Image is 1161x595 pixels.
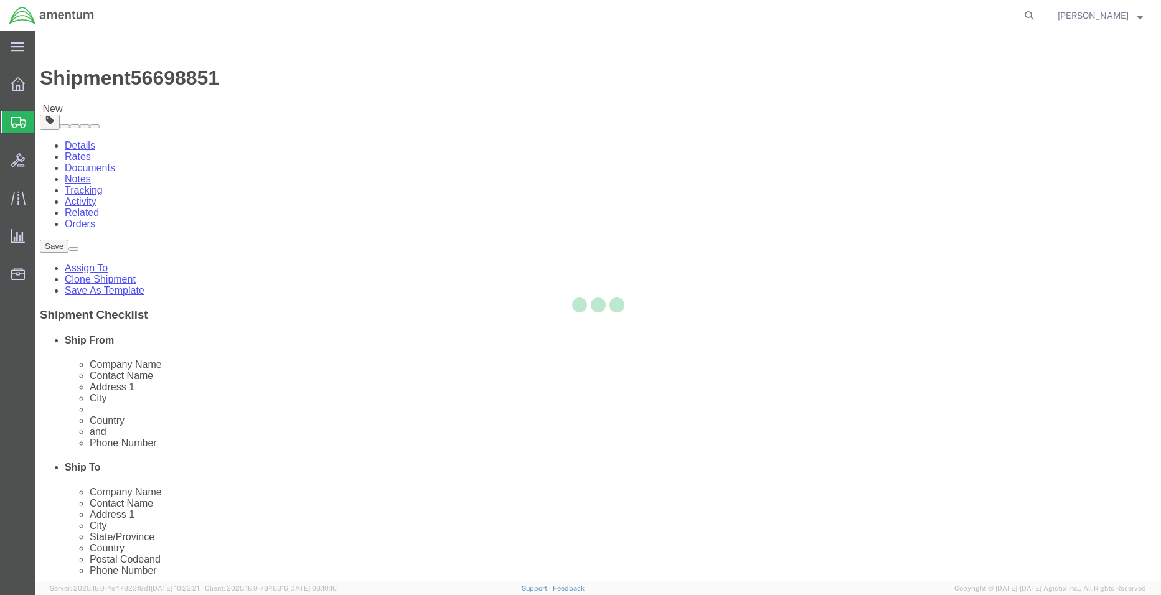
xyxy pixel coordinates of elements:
span: [DATE] 08:10:16 [288,584,337,592]
button: [PERSON_NAME] [1057,8,1144,23]
span: Client: 2025.18.0-7346316 [205,584,337,592]
span: Server: 2025.18.0-4e47823f9d1 [50,584,199,592]
span: Copyright © [DATE]-[DATE] Agistix Inc., All Rights Reserved [954,583,1146,594]
span: [DATE] 10:23:21 [151,584,199,592]
span: Eddie Gonzalez [1058,9,1129,22]
img: logo [9,6,95,25]
a: Support [522,584,553,592]
a: Feedback [553,584,585,592]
